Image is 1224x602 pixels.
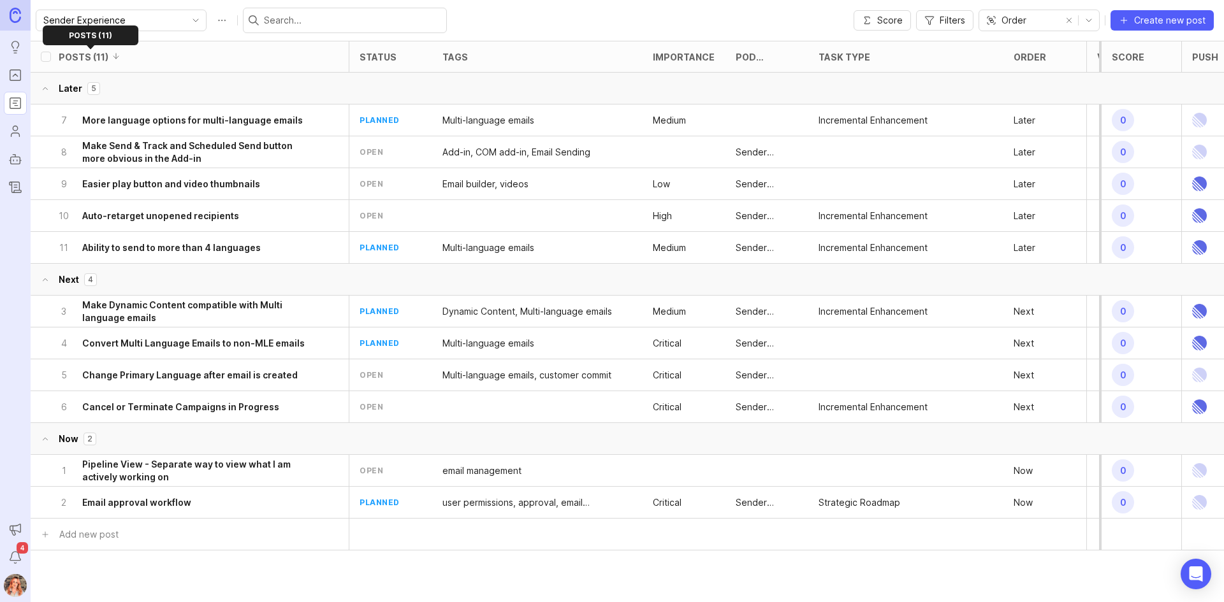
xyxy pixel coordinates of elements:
p: Medium [653,305,686,318]
div: Incremental Enhancement [819,114,928,127]
p: Dynamic Content, Multi-language emails [442,305,612,318]
p: Sender Experience [736,401,798,413]
p: user permissions, approval, email management [442,496,632,509]
div: High [653,210,672,222]
p: Incremental Enhancement [819,210,928,222]
div: Multi-language emails [442,241,534,254]
a: Autopilot [4,148,27,171]
p: 2 [1097,366,1137,384]
p: Sender Experience [736,178,798,190]
p: Sender Experience [736,210,798,222]
p: Sender Experience [736,337,798,350]
p: 21 [1097,239,1137,257]
p: Critical [653,337,681,350]
button: Score [854,10,911,31]
p: 5 [58,369,69,382]
p: Later [1014,241,1035,254]
button: 8Make Send & Track and Scheduled Send button more obvious in the Add-in [58,136,312,168]
p: Now [1014,464,1033,477]
div: Critical [653,496,681,509]
div: Later [1014,178,1035,190]
span: 0 [1112,459,1134,482]
div: open [360,178,383,189]
span: 0 [1112,173,1134,195]
p: 22 [1097,111,1137,129]
div: Pod Ownership [736,52,793,62]
p: 2 [58,496,69,509]
div: status [360,52,397,62]
p: Next [1014,401,1034,413]
svg: toggle icon [186,15,206,25]
div: Sender Experience [736,305,798,318]
div: tags [442,52,468,62]
div: open [360,147,383,157]
p: 3 [58,305,69,318]
p: Critical [653,401,681,413]
p: Next [1014,337,1034,350]
button: Roadmap options [212,10,232,31]
div: Open Intercom Messenger [1181,559,1211,589]
p: Later [1014,114,1035,127]
span: Score [877,14,903,27]
h6: Auto-retarget unopened recipients [82,210,239,222]
div: planned [360,242,400,253]
button: 5Change Primary Language after email is created [58,359,312,391]
a: Users [4,120,27,143]
h6: Convert Multi Language Emails to non-MLE emails [82,337,305,350]
button: remove selection [1060,11,1078,29]
p: 16 [1097,398,1137,416]
h6: More language options for multi-language emails [82,114,303,127]
img: Linear Logo [1192,487,1207,518]
h6: Pipeline View - Separate way to view what I am actively working on [82,458,312,484]
div: Medium [653,114,686,127]
p: Multi-language emails, customer commit [442,369,611,382]
h6: Easier play button and video thumbnails [82,178,260,190]
span: 0 [1112,491,1134,513]
p: Incremental Enhancement [819,401,928,413]
img: Canny Home [10,8,21,22]
div: Next [1014,305,1034,318]
button: 9Easier play button and video thumbnails [58,168,312,199]
p: Email builder, videos [442,178,528,190]
div: Sender Experience [736,241,798,254]
p: Sender Experience [736,146,798,159]
img: Linear Logo [1192,455,1207,486]
p: Later [1014,210,1035,222]
img: Linear Logo [1192,327,1207,359]
div: Posts (11) [59,52,108,62]
img: Linear Logo [1192,391,1207,422]
p: Low [653,178,670,190]
img: Linear Logo [1192,136,1207,168]
p: 4 [88,275,93,285]
div: Score [1112,52,1144,62]
p: 9 [1097,303,1137,320]
img: Linear Logo [1192,104,1207,136]
div: planned [360,497,400,508]
button: 10Auto-retarget unopened recipients [58,200,312,231]
p: Sender Experience [736,496,798,509]
p: 8 [1097,143,1137,161]
button: Announcements [4,518,27,541]
p: 1 [1097,462,1137,480]
p: Multi-language emails [442,337,534,350]
div: planned [360,338,400,348]
a: Portal [4,64,27,87]
span: 0 [1112,300,1134,322]
div: Add new post [59,527,119,541]
span: 0 [1112,204,1134,227]
p: Add-in, COM add-in, Email Sending [442,146,590,159]
div: planned [360,115,400,125]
